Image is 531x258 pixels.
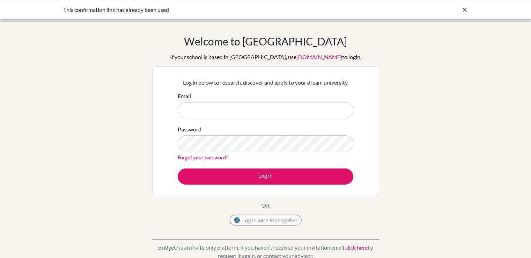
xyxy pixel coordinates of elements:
[178,78,353,87] p: Log in below to research, discover and apply to your dream university.
[178,154,228,160] a: Forgot your password?
[170,53,361,61] div: If your school is based in [GEOGRAPHIC_DATA], use to login.
[184,35,347,48] h1: Welcome to [GEOGRAPHIC_DATA]
[178,125,201,134] label: Password
[261,201,270,210] p: OR
[63,6,363,14] div: This confirmation link has already been used
[178,92,191,100] label: Email
[230,215,302,225] button: Log in with ManageBac
[178,169,353,185] button: Log in
[345,244,368,251] a: click here
[296,53,342,60] a: [DOMAIN_NAME]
